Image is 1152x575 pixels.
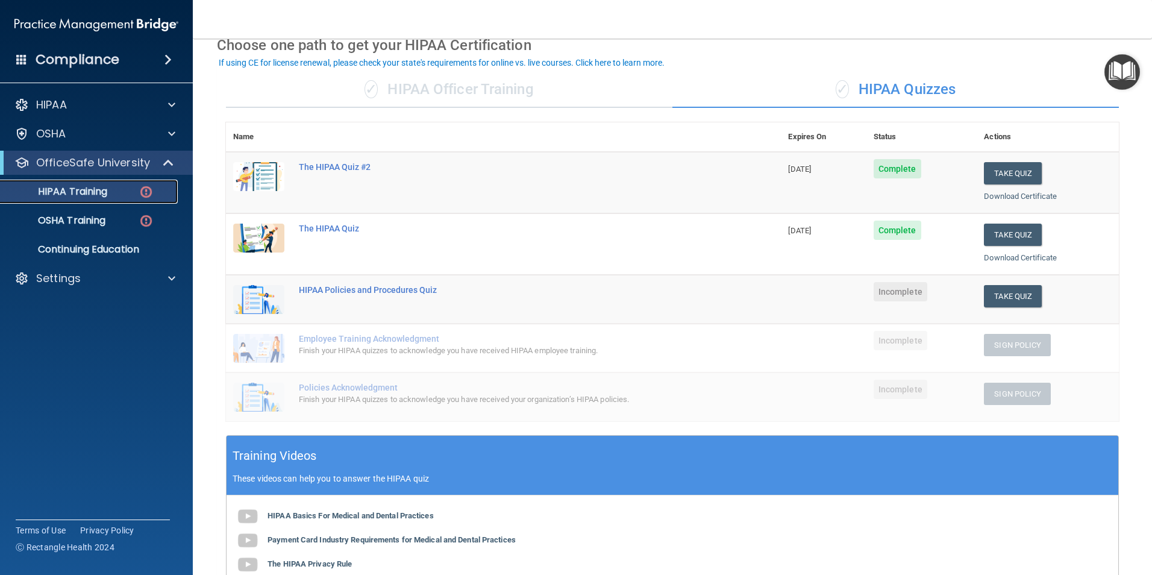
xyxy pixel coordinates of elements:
[226,72,672,108] div: HIPAA Officer Training
[984,253,1057,262] a: Download Certificate
[984,162,1042,184] button: Take Quiz
[268,559,352,568] b: The HIPAA Privacy Rule
[36,51,119,68] h4: Compliance
[299,334,721,344] div: Employee Training Acknowledgment
[139,213,154,228] img: danger-circle.6113f641.png
[14,156,175,170] a: OfficeSafe University
[268,511,434,520] b: HIPAA Basics For Medical and Dental Practices
[236,504,260,529] img: gray_youtube_icon.38fcd6cc.png
[984,334,1051,356] button: Sign Policy
[36,271,81,286] p: Settings
[788,226,811,235] span: [DATE]
[16,524,66,536] a: Terms of Use
[299,392,721,407] div: Finish your HIPAA quizzes to acknowledge you have received your organization’s HIPAA policies.
[1104,54,1140,90] button: Open Resource Center
[80,524,134,536] a: Privacy Policy
[365,80,378,98] span: ✓
[8,244,172,256] p: Continuing Education
[836,80,849,98] span: ✓
[299,162,721,172] div: The HIPAA Quiz #2
[299,344,721,358] div: Finish your HIPAA quizzes to acknowledge you have received HIPAA employee training.
[217,28,1128,63] div: Choose one path to get your HIPAA Certification
[977,122,1119,152] th: Actions
[139,184,154,200] img: danger-circle.6113f641.png
[14,13,178,37] img: PMB logo
[233,445,317,467] h5: Training Videos
[8,215,105,227] p: OSHA Training
[299,285,721,295] div: HIPAA Policies and Procedures Quiz
[226,122,292,152] th: Name
[299,383,721,392] div: Policies Acknowledgment
[781,122,866,152] th: Expires On
[36,127,66,141] p: OSHA
[944,489,1138,538] iframe: Drift Widget Chat Controller
[14,127,175,141] a: OSHA
[268,535,516,544] b: Payment Card Industry Requirements for Medical and Dental Practices
[8,186,107,198] p: HIPAA Training
[984,285,1042,307] button: Take Quiz
[874,331,927,350] span: Incomplete
[984,224,1042,246] button: Take Quiz
[36,98,67,112] p: HIPAA
[236,529,260,553] img: gray_youtube_icon.38fcd6cc.png
[217,57,666,69] button: If using CE for license renewal, please check your state's requirements for online vs. live cours...
[672,72,1119,108] div: HIPAA Quizzes
[874,221,921,240] span: Complete
[984,192,1057,201] a: Download Certificate
[16,541,114,553] span: Ⓒ Rectangle Health 2024
[36,156,150,170] p: OfficeSafe University
[788,165,811,174] span: [DATE]
[874,380,927,399] span: Incomplete
[14,98,175,112] a: HIPAA
[984,383,1051,405] button: Sign Policy
[874,159,921,178] span: Complete
[299,224,721,233] div: The HIPAA Quiz
[874,282,927,301] span: Incomplete
[233,474,1112,483] p: These videos can help you to answer the HIPAA quiz
[866,122,977,152] th: Status
[14,271,175,286] a: Settings
[219,58,665,67] div: If using CE for license renewal, please check your state's requirements for online vs. live cours...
